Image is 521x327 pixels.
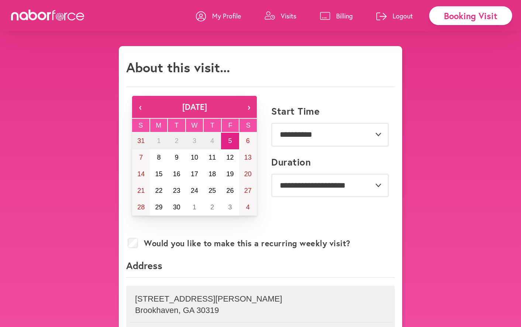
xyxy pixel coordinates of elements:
abbr: September 6, 2025 [246,137,250,145]
abbr: September 10, 2025 [191,154,198,161]
abbr: September 27, 2025 [244,187,252,194]
abbr: September 1, 2025 [157,137,161,145]
button: September 11, 2025 [203,149,221,166]
button: September 7, 2025 [132,149,150,166]
button: October 4, 2025 [239,199,257,216]
abbr: September 22, 2025 [155,187,162,194]
button: September 26, 2025 [221,182,239,199]
label: Start Time [271,105,320,117]
button: ‹ [132,96,148,118]
button: September 3, 2025 [186,133,203,149]
button: September 19, 2025 [221,166,239,182]
abbr: August 31, 2025 [137,137,145,145]
button: September 6, 2025 [239,133,257,149]
p: My Profile [212,11,241,20]
abbr: September 3, 2025 [193,137,196,145]
button: September 16, 2025 [168,166,186,182]
p: Brookhaven , GA 30319 [135,306,386,315]
abbr: September 20, 2025 [244,170,252,178]
button: September 29, 2025 [150,199,168,216]
abbr: September 24, 2025 [191,187,198,194]
button: September 2, 2025 [168,133,186,149]
button: September 17, 2025 [186,166,203,182]
abbr: September 21, 2025 [137,187,145,194]
label: Would you like to make this a recurring weekly visit? [144,239,351,248]
button: September 5, 2025 [221,133,239,149]
button: October 2, 2025 [203,199,221,216]
abbr: October 4, 2025 [246,203,250,211]
a: Logout [376,5,413,27]
button: October 3, 2025 [221,199,239,216]
button: September 23, 2025 [168,182,186,199]
a: Visits [265,5,296,27]
abbr: Monday [156,122,161,129]
h1: About this visit... [126,59,230,75]
button: September 22, 2025 [150,182,168,199]
abbr: October 2, 2025 [210,203,214,211]
abbr: September 17, 2025 [191,170,198,178]
label: Duration [271,156,311,168]
abbr: Sunday [138,122,143,129]
button: › [241,96,257,118]
a: Billing [320,5,353,27]
abbr: Thursday [210,122,214,129]
abbr: September 30, 2025 [173,203,180,211]
button: September 25, 2025 [203,182,221,199]
p: [STREET_ADDRESS][PERSON_NAME] [135,294,386,304]
p: Address [126,259,395,278]
abbr: Saturday [246,122,251,129]
abbr: October 1, 2025 [193,203,196,211]
p: Logout [393,11,413,20]
button: October 1, 2025 [186,199,203,216]
button: September 24, 2025 [186,182,203,199]
abbr: September 16, 2025 [173,170,180,178]
button: September 13, 2025 [239,149,257,166]
p: Visits [281,11,296,20]
abbr: September 5, 2025 [228,137,232,145]
button: [DATE] [148,96,241,118]
button: September 30, 2025 [168,199,186,216]
button: September 12, 2025 [221,149,239,166]
button: September 18, 2025 [203,166,221,182]
abbr: October 3, 2025 [228,203,232,211]
abbr: Tuesday [175,122,179,129]
abbr: September 25, 2025 [208,187,216,194]
abbr: September 12, 2025 [227,154,234,161]
abbr: September 14, 2025 [137,170,145,178]
button: September 10, 2025 [186,149,203,166]
abbr: September 26, 2025 [227,187,234,194]
abbr: Friday [228,122,232,129]
abbr: Wednesday [192,122,198,129]
abbr: September 4, 2025 [210,137,214,145]
button: September 14, 2025 [132,166,150,182]
button: September 8, 2025 [150,149,168,166]
abbr: September 11, 2025 [208,154,216,161]
abbr: September 15, 2025 [155,170,162,178]
p: Billing [336,11,353,20]
button: September 15, 2025 [150,166,168,182]
abbr: September 2, 2025 [175,137,179,145]
button: September 20, 2025 [239,166,257,182]
abbr: September 9, 2025 [175,154,179,161]
abbr: September 7, 2025 [139,154,143,161]
button: September 4, 2025 [203,133,221,149]
abbr: September 18, 2025 [208,170,216,178]
button: September 9, 2025 [168,149,186,166]
abbr: September 8, 2025 [157,154,161,161]
button: September 27, 2025 [239,182,257,199]
button: September 1, 2025 [150,133,168,149]
button: September 28, 2025 [132,199,150,216]
abbr: September 19, 2025 [227,170,234,178]
button: September 21, 2025 [132,182,150,199]
div: Booking Visit [429,6,512,25]
abbr: September 13, 2025 [244,154,252,161]
abbr: September 23, 2025 [173,187,180,194]
button: August 31, 2025 [132,133,150,149]
abbr: September 29, 2025 [155,203,162,211]
abbr: September 28, 2025 [137,203,145,211]
a: My Profile [196,5,241,27]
